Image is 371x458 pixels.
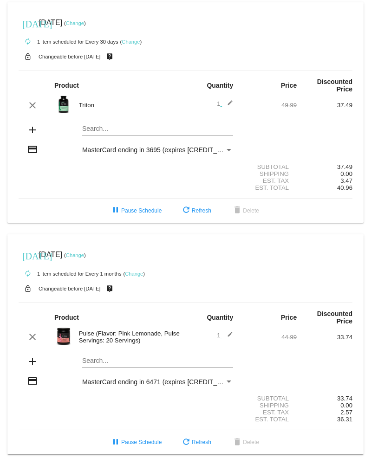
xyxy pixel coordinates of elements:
mat-icon: add [27,124,38,135]
mat-icon: credit_card [27,144,38,155]
mat-icon: edit [222,331,233,342]
mat-icon: refresh [181,205,192,216]
span: Delete [232,439,259,445]
span: 3.47 [340,177,352,184]
small: 1 item scheduled for Every 30 days [19,39,118,45]
span: MasterCard ending in 6471 (expires [CREDIT_CARD_DATA]) [82,378,260,386]
strong: Product [54,82,79,89]
span: 0.00 [340,170,352,177]
button: Pause Schedule [103,434,169,451]
span: 1 [217,100,233,107]
div: 33.74 [297,395,352,402]
a: Change [66,252,84,258]
span: Pause Schedule [110,207,162,214]
div: 49.99 [241,102,297,109]
strong: Product [54,314,79,321]
mat-icon: pause [110,437,121,448]
img: Image-1-Carousel-Pulse-20S-Pink-Lemonade-Transp.png [54,327,73,346]
mat-icon: delete [232,437,243,448]
a: Change [66,20,84,26]
button: Refresh [173,202,219,219]
span: 40.96 [337,184,352,191]
span: Refresh [181,439,211,445]
mat-icon: clear [27,100,38,111]
mat-icon: clear [27,331,38,342]
div: 33.74 [297,334,352,341]
span: 2.57 [340,409,352,416]
div: Est. Total [241,184,297,191]
div: Shipping [241,170,297,177]
strong: Quantity [207,82,233,89]
div: Shipping [241,402,297,409]
button: Refresh [173,434,219,451]
strong: Discounted Price [317,78,352,93]
div: Pulse (Flavor: Pink Lemonade, Pulse Servings: 20 Servings) [74,330,186,344]
div: Est. Total [241,416,297,423]
mat-icon: credit_card [27,375,38,387]
button: Pause Schedule [103,202,169,219]
span: Delete [232,207,259,214]
div: 44.99 [241,334,297,341]
mat-icon: [DATE] [22,18,33,29]
span: 36.31 [337,416,352,423]
div: 37.49 [297,163,352,170]
mat-icon: autorenew [22,36,33,47]
mat-select: Payment Method [82,378,233,386]
span: Refresh [181,207,211,214]
div: Est. Tax [241,177,297,184]
strong: Price [281,314,297,321]
mat-icon: refresh [181,437,192,448]
div: Est. Tax [241,409,297,416]
mat-icon: [DATE] [22,250,33,261]
mat-icon: delete [232,205,243,216]
span: 1 [217,332,233,339]
span: 0.00 [340,402,352,409]
mat-icon: lock_open [22,51,33,63]
div: 37.49 [297,102,352,109]
mat-icon: autorenew [22,268,33,279]
small: ( ) [64,252,86,258]
mat-icon: edit [222,100,233,111]
small: Changeable before [DATE] [39,54,101,59]
a: Change [122,39,140,45]
input: Search... [82,125,233,133]
mat-icon: pause [110,205,121,216]
small: ( ) [120,39,142,45]
strong: Quantity [207,314,233,321]
button: Delete [224,434,267,451]
strong: Price [281,82,297,89]
mat-select: Payment Method [82,146,233,154]
img: Image-1-Carousel-Triton-Transp.png [54,95,73,114]
small: ( ) [64,20,86,26]
div: Subtotal [241,163,297,170]
small: ( ) [123,271,145,277]
button: Delete [224,202,267,219]
input: Search... [82,357,233,365]
small: 1 item scheduled for Every 1 months [19,271,122,277]
small: Changeable before [DATE] [39,286,101,291]
mat-icon: add [27,356,38,367]
mat-icon: live_help [104,283,115,295]
div: Triton [74,102,186,109]
mat-icon: live_help [104,51,115,63]
div: Subtotal [241,395,297,402]
span: Pause Schedule [110,439,162,445]
strong: Discounted Price [317,310,352,325]
mat-icon: lock_open [22,283,33,295]
span: MasterCard ending in 3695 (expires [CREDIT_CARD_DATA]) [82,146,260,154]
a: Change [125,271,143,277]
